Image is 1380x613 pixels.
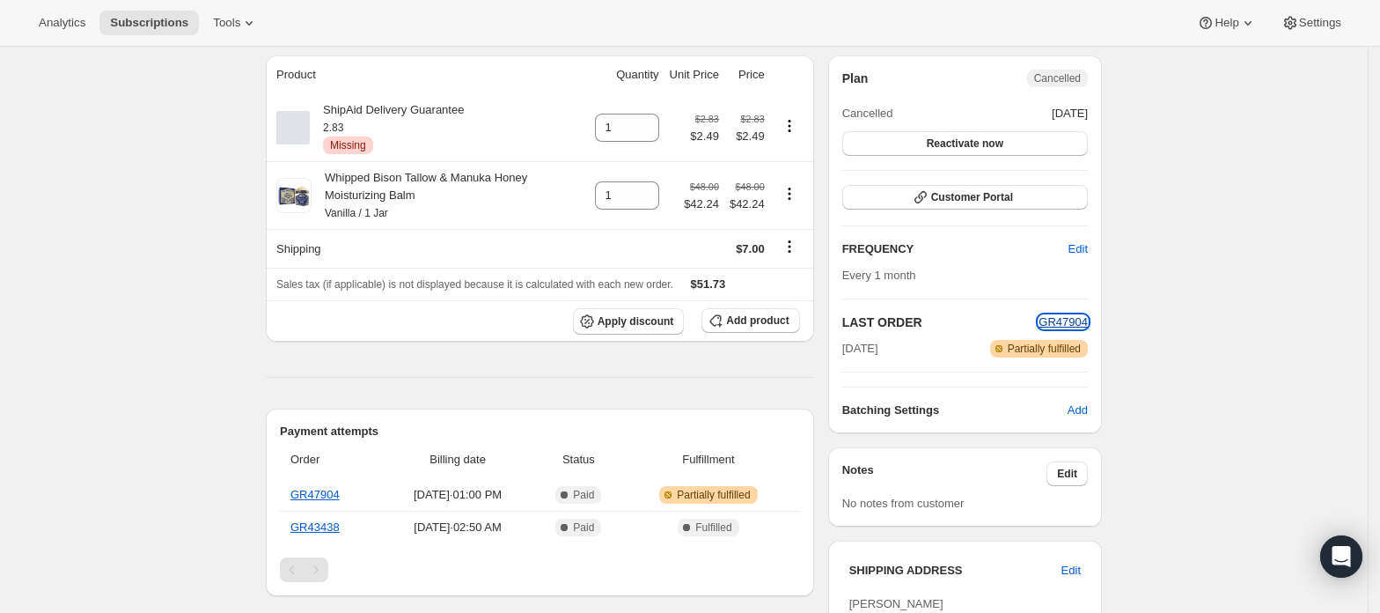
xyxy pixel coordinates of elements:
a: GR47904 [1039,315,1088,329]
span: Tools [213,16,240,30]
span: Edit [1061,562,1081,580]
button: Product actions [775,184,804,203]
span: No notes from customer [842,497,965,510]
h6: Batching Settings [842,402,1068,419]
small: $2.83 [741,114,765,124]
div: ShipAid Delivery Guarantee [310,101,464,154]
small: Vanilla / 1 Jar [325,207,388,219]
button: Tools [202,11,268,35]
button: Product actions [775,116,804,136]
th: Product [266,55,590,94]
span: [DATE] · 01:00 PM [386,486,530,504]
th: Unit Price [664,55,724,94]
span: $42.24 [730,196,765,213]
span: Edit [1057,467,1077,481]
span: Fulfillment [628,451,789,469]
button: Subscriptions [99,11,199,35]
h3: SHIPPING ADDRESS [849,562,1061,580]
h2: Payment attempts [280,423,800,440]
button: Edit [1058,235,1098,263]
h2: Plan [842,70,869,87]
span: Every 1 month [842,269,916,282]
button: Analytics [28,11,96,35]
span: Analytics [39,16,85,30]
button: Customer Portal [842,185,1088,210]
th: Price [724,55,770,94]
span: Add [1068,402,1088,419]
span: Missing [330,138,366,152]
button: Edit [1051,557,1091,585]
button: Settings [1271,11,1352,35]
button: Reactivate now [842,131,1088,156]
span: $2.49 [730,128,765,145]
a: GR47904 [290,488,340,501]
nav: Pagination [280,558,800,582]
h3: Notes [842,462,1047,486]
span: Billing date [386,451,530,469]
span: Help [1215,16,1238,30]
th: Quantity [590,55,664,94]
small: $48.00 [736,181,765,192]
span: $51.73 [691,277,726,291]
span: $2.49 [690,128,719,145]
th: Order [280,440,381,479]
div: Open Intercom Messenger [1320,535,1362,578]
span: $42.24 [684,196,719,213]
button: GR47904 [1039,314,1088,331]
small: $48.00 [690,181,719,192]
small: 2.83 [323,122,343,134]
span: Sales tax (if applicable) is not displayed because it is calculated with each new order. [276,278,673,291]
span: Partially fulfilled [1008,342,1081,356]
span: Customer Portal [931,190,1013,204]
img: product img [276,178,312,213]
a: GR43438 [290,521,340,534]
h2: FREQUENCY [842,240,1068,258]
span: Fulfilled [695,521,731,535]
span: [DATE] [1052,105,1088,122]
button: Edit [1046,462,1088,486]
span: Paid [573,488,594,502]
span: Paid [573,521,594,535]
button: Shipping actions [775,237,804,256]
th: Shipping [266,229,590,268]
span: Cancelled [842,105,893,122]
small: $2.83 [695,114,719,124]
span: $7.00 [736,242,765,255]
span: Cancelled [1034,71,1081,85]
div: Whipped Bison Tallow & Manuka Honey Moisturizing Balm [312,169,584,222]
span: Add product [726,314,789,328]
span: Status [540,451,617,469]
span: Reactivate now [927,137,1003,151]
span: [DATE] · 02:50 AM [386,519,530,536]
span: Edit [1068,240,1088,258]
span: [DATE] [842,340,878,358]
button: Apply discount [573,308,685,335]
span: Partially fulfilled [677,488,750,502]
button: Add product [701,308,799,333]
span: Settings [1299,16,1341,30]
button: Help [1186,11,1266,35]
h2: LAST ORDER [842,314,1039,331]
span: Apply discount [598,314,674,329]
span: Subscriptions [110,16,188,30]
button: Add [1057,396,1098,425]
